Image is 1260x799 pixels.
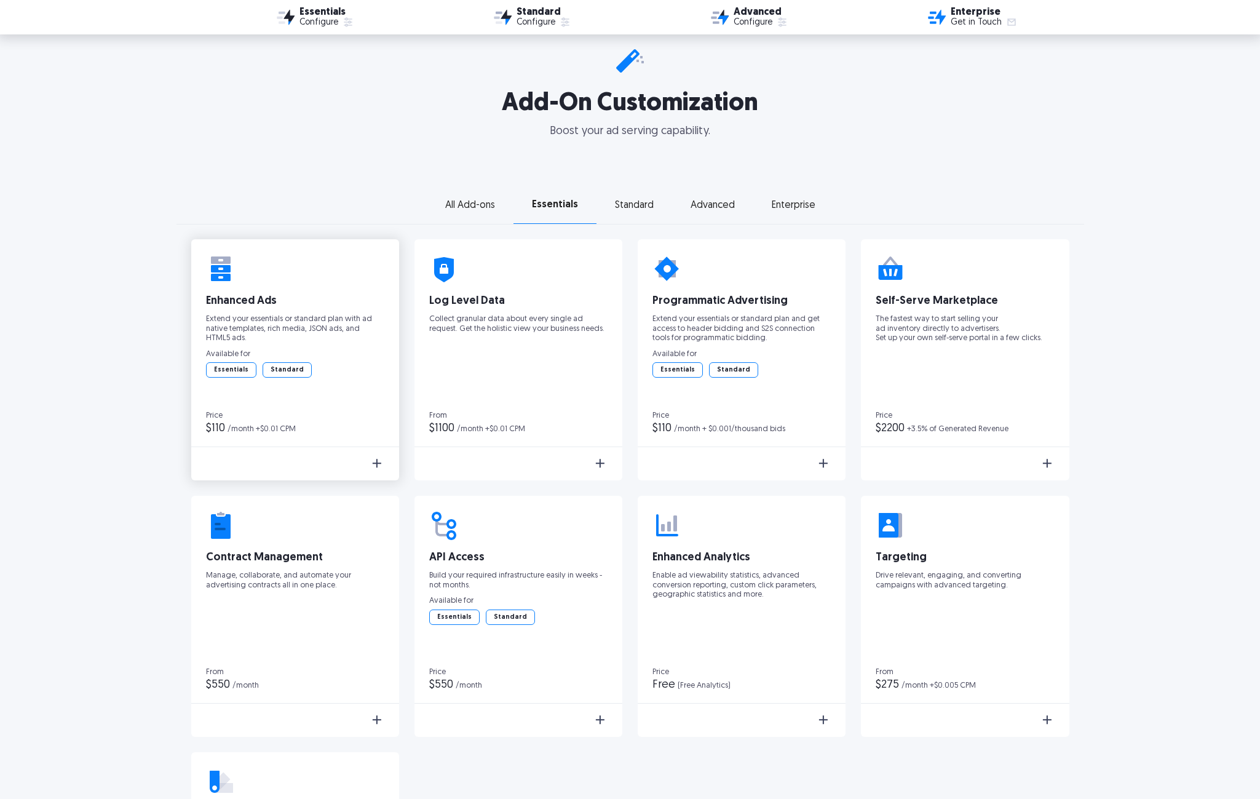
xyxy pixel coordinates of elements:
[207,363,256,377] div: Essentials
[206,296,384,307] div: Enhanced Ads
[456,682,482,690] div: /month
[951,18,1002,27] div: Get in Touch
[734,18,772,27] div: Configure
[772,201,815,210] div: Enterprise
[20,87,1240,121] h2: Add-On Customization
[678,682,731,690] div: (Free Analytics)
[299,17,354,28] a: Configure
[429,680,453,691] div: $550
[430,610,479,624] div: Essentials
[206,571,384,590] p: Manage, collaborate, and automate your advertising contracts all in one place.
[951,17,1018,28] a: Get in Touch
[429,314,608,333] p: Collect granular data about every single ad request. Get the holistic view your business needs.
[615,201,654,210] div: Standard
[206,680,230,691] div: $550
[206,349,384,359] p: Available for
[652,314,831,343] p: Extend your essentials or standard plan and get access to header bidding and S2S connection tools...
[206,552,384,563] div: Contract Management
[429,668,608,676] div: Price
[691,201,735,210] div: Advanced
[206,411,384,419] div: Price
[232,682,259,690] div: /month
[652,423,672,434] div: $110
[20,127,1240,136] p: Boost your ad serving capability.
[674,425,785,433] div: /month + $0.001/thousand bids
[457,425,525,433] div: /month +$0.01 CPM
[532,201,578,209] div: Essentials
[228,425,296,433] div: /month +$0.01 CPM
[299,7,354,17] div: Essentials
[429,423,454,434] div: $1100
[445,201,495,210] div: All Add-ons
[734,7,788,17] div: Advanced
[652,349,831,359] p: Available for
[429,596,608,606] p: Available for
[299,18,338,27] div: Configure
[876,552,1054,563] div: Targeting
[517,18,555,27] div: Configure
[429,296,608,307] div: Log Level Data
[876,296,1054,307] div: Self-Serve Marketplace
[263,363,311,377] div: Standard
[206,668,384,676] div: From
[429,411,608,419] div: From
[652,571,831,600] p: Enable ad viewability statistics, advanced conversion reporting, custom click parameters, geograp...
[734,17,788,28] a: Configure
[652,680,675,691] div: Free
[951,7,1018,17] div: Enterprise
[517,7,571,17] div: Standard
[907,425,1008,433] div: +3.5% of Generated Revenue
[653,363,702,377] div: Essentials
[429,571,608,590] p: Build your required infrastructure easily in weeks - not months.
[876,668,1054,676] div: From
[206,314,384,343] p: Extend your essentials or standard plan with ad native templates, rich media, JSON ads, and HTML5...
[652,411,831,419] div: Price
[652,668,831,676] div: Price
[876,680,899,691] div: $275
[652,552,831,563] div: Enhanced Analytics
[876,571,1054,590] p: Drive relevant, engaging, and converting campaigns with advanced targeting.
[206,423,225,434] div: $110
[652,296,831,307] div: Programmatic Advertising
[710,363,758,377] div: Standard
[876,411,1054,419] div: Price
[876,423,905,434] div: $2200
[486,610,534,624] div: Standard
[517,17,571,28] a: Configure
[429,552,608,563] div: API Access
[901,682,976,690] div: /month +$0.005 CPM
[876,314,1054,343] p: The fastest way to start selling your ad inventory directly to advertisers. Set up your own self-...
